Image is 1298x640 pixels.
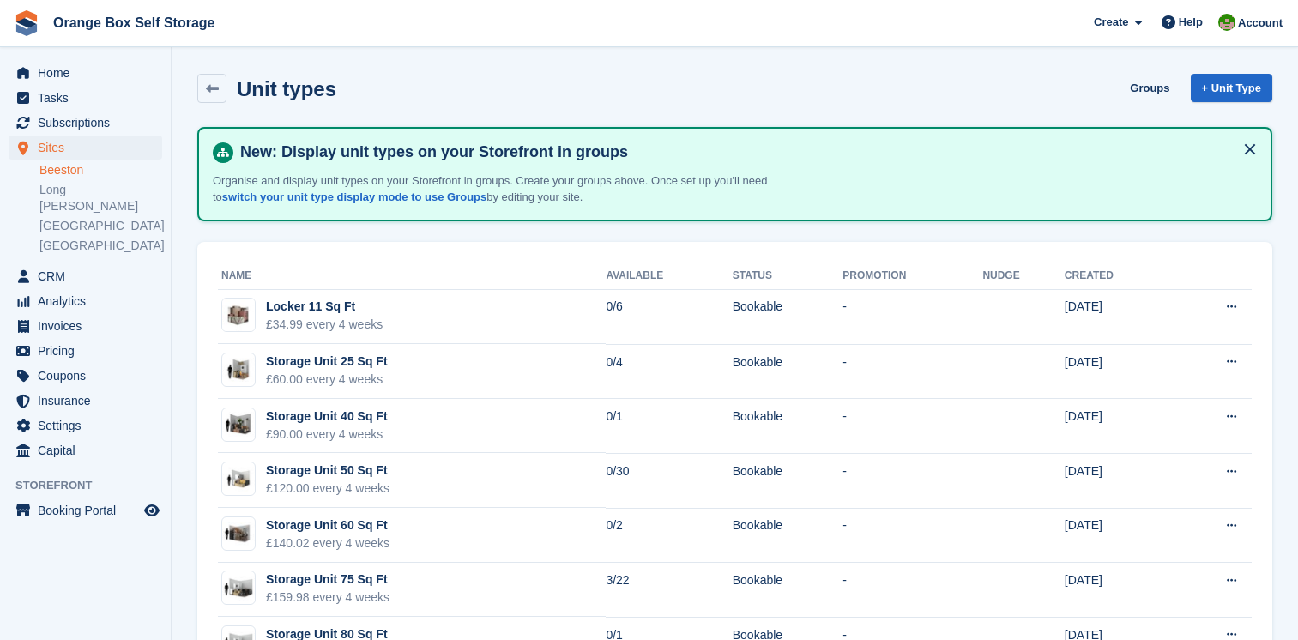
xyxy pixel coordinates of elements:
div: £159.98 every 4 weeks [266,589,389,607]
div: £90.00 every 4 weeks [266,426,388,444]
th: Created [1065,263,1173,290]
td: 0/1 [606,399,732,454]
a: menu [9,389,162,413]
img: stora-icon-8386f47178a22dfd0bd8f6a31ec36ba5ce8667c1dd55bd0f319d3a0aa187defe.svg [14,10,39,36]
span: Create [1094,14,1128,31]
img: Locker%20Medium%201%20-%20Plain.jpg [222,299,255,331]
div: Locker 11 Sq Ft [266,298,383,316]
td: Bookable [733,289,843,344]
td: [DATE] [1065,399,1173,454]
a: + Unit Type [1191,74,1272,102]
a: menu [9,414,162,438]
td: Bookable [733,453,843,508]
span: Settings [38,414,141,438]
a: Beeston [39,162,162,178]
td: - [842,563,982,618]
span: Help [1179,14,1203,31]
div: Storage Unit 75 Sq Ft [266,571,389,589]
span: Account [1238,15,1283,32]
td: Bookable [733,563,843,618]
a: menu [9,136,162,160]
a: switch your unit type display mode to use Groups [222,190,486,203]
img: 75-sqft-unit.jpg [222,576,255,601]
h4: New: Display unit types on your Storefront in groups [233,142,1257,162]
td: - [842,399,982,454]
span: Coupons [38,364,141,388]
td: Bookable [733,344,843,399]
a: menu [9,314,162,338]
th: Nudge [982,263,1064,290]
td: 0/2 [606,508,732,563]
div: £120.00 every 4 weeks [266,480,389,498]
span: Invoices [38,314,141,338]
a: menu [9,438,162,462]
td: [DATE] [1065,508,1173,563]
img: 50-sqft-unit.jpg [222,467,255,492]
span: Storefront [15,477,171,494]
a: menu [9,289,162,313]
th: Status [733,263,843,290]
a: menu [9,111,162,135]
a: menu [9,339,162,363]
a: menu [9,364,162,388]
img: 60-sqft-unit.jpg [222,522,255,546]
a: menu [9,264,162,288]
td: Bookable [733,508,843,563]
span: Capital [38,438,141,462]
a: Groups [1123,74,1176,102]
td: 0/4 [606,344,732,399]
span: Sites [38,136,141,160]
th: Promotion [842,263,982,290]
span: Insurance [38,389,141,413]
th: Available [606,263,732,290]
h2: Unit types [237,77,336,100]
div: Storage Unit 60 Sq Ft [266,516,389,534]
td: Bookable [733,399,843,454]
td: [DATE] [1065,453,1173,508]
td: [DATE] [1065,289,1173,344]
img: Eric Smith [1218,14,1235,31]
a: menu [9,86,162,110]
td: [DATE] [1065,563,1173,618]
span: CRM [38,264,141,288]
a: Long [PERSON_NAME] [39,182,162,214]
td: 0/6 [606,289,732,344]
td: [DATE] [1065,344,1173,399]
div: £34.99 every 4 weeks [266,316,383,334]
a: Preview store [142,500,162,521]
p: Organise and display unit types on your Storefront in groups. Create your groups above. Once set ... [213,172,813,206]
div: Storage Unit 40 Sq Ft [266,408,388,426]
div: Storage Unit 50 Sq Ft [266,462,389,480]
span: Analytics [38,289,141,313]
a: menu [9,498,162,522]
td: - [842,344,982,399]
th: Name [218,263,606,290]
img: 40-sqft-unit.jpg [222,412,255,437]
td: - [842,289,982,344]
span: Tasks [38,86,141,110]
td: 0/30 [606,453,732,508]
a: Orange Box Self Storage [46,9,222,37]
span: Booking Portal [38,498,141,522]
img: 25-sqft-unit.jpg [222,358,255,383]
div: £60.00 every 4 weeks [266,371,388,389]
td: 3/22 [606,563,732,618]
a: menu [9,61,162,85]
td: - [842,508,982,563]
a: [GEOGRAPHIC_DATA] [39,218,162,234]
span: Home [38,61,141,85]
td: - [842,453,982,508]
a: [GEOGRAPHIC_DATA] [39,238,162,254]
div: Storage Unit 25 Sq Ft [266,353,388,371]
span: Pricing [38,339,141,363]
span: Subscriptions [38,111,141,135]
div: £140.02 every 4 weeks [266,534,389,552]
